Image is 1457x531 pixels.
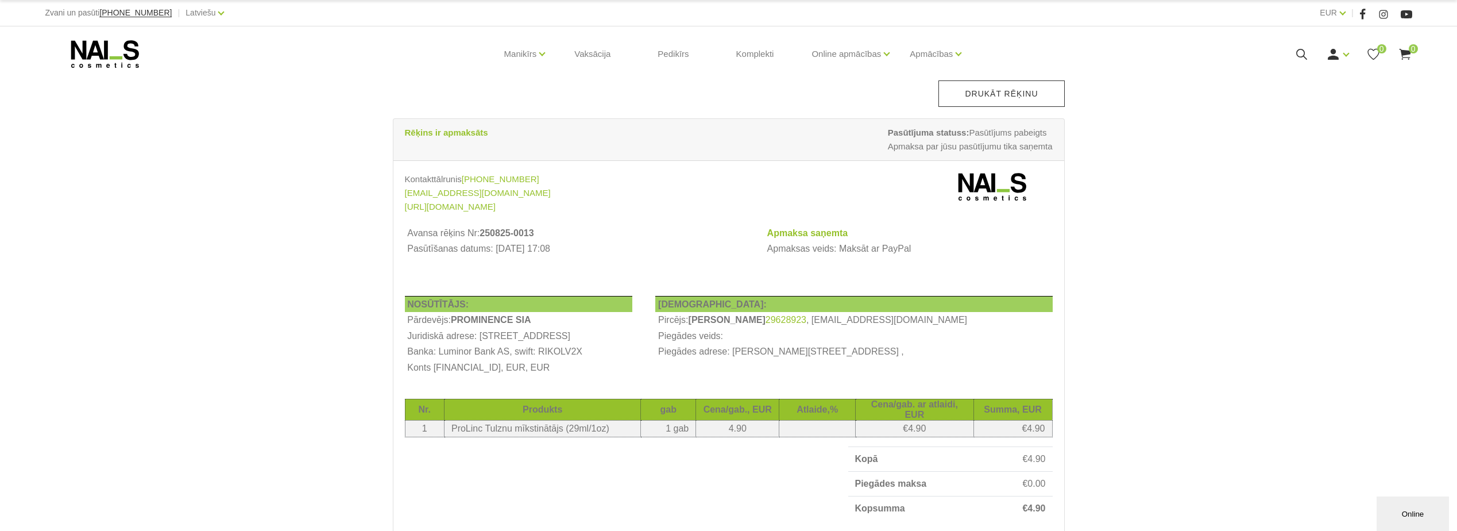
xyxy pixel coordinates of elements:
[779,399,856,420] th: Atlaide,%
[444,420,640,437] td: ProLinc Tulznu mīkstinātājs (29ml/1oz)
[1409,44,1418,53] span: 0
[405,344,633,360] th: Banka: Luminor Bank AS, swift: RIKOLV2X
[910,31,953,77] a: Apmācības
[1377,44,1386,53] span: 0
[1022,454,1027,464] span: €
[648,26,698,82] a: Pedikīrs
[99,8,172,17] span: [PHONE_NUMBER]
[856,420,973,437] td: €4.90
[480,228,534,238] b: 250825-0013
[405,225,741,241] th: Avansa rēķins Nr:
[655,296,1052,312] th: [DEMOGRAPHIC_DATA]:
[1022,479,1027,488] span: €
[444,399,640,420] th: Produkts
[405,128,488,137] strong: Rēķins ir apmaksāts
[1366,47,1381,61] a: 0
[177,6,180,20] span: |
[655,312,1052,328] td: Pircējs: , [EMAIL_ADDRESS][DOMAIN_NAME]
[45,6,172,20] div: Zvani un pasūti
[451,315,531,325] b: PROMINENCE SIA
[641,399,696,420] th: gab
[504,31,537,77] a: Manikīrs
[1351,6,1354,20] span: |
[1022,503,1027,513] span: €
[1027,454,1045,464] span: 4.90
[973,420,1052,437] td: €4.90
[405,200,496,214] a: [URL][DOMAIN_NAME]
[1320,6,1337,20] a: EUR
[405,399,444,420] th: Nr.
[405,296,633,312] th: NOSŪTĪTĀJS:
[764,241,1053,257] td: Apmaksas veids: Maksāt ar PayPal
[99,9,172,17] a: [PHONE_NUMBER]
[888,128,969,137] strong: Pasūtījuma statuss:
[641,420,696,437] td: 1 gab
[856,399,973,420] th: Cena/gab. ar atlaidi, EUR
[1377,494,1451,531] iframe: chat widget
[766,315,806,325] a: 29628923
[405,186,551,200] a: [EMAIL_ADDRESS][DOMAIN_NAME]
[696,399,779,420] th: Cena/gab., EUR
[855,479,927,488] strong: Piegādes maksa
[405,328,633,344] th: Juridiskā adrese: [STREET_ADDRESS]
[405,172,720,186] div: Kontakttālrunis
[938,80,1064,107] a: Drukāt rēķinu
[888,126,1053,153] span: Pasūtījums pabeigts Apmaksa par jūsu pasūtījumu tika saņemta
[855,454,878,464] strong: Kopā
[655,328,1052,344] td: Piegādes veids:
[1398,47,1412,61] a: 0
[727,26,783,82] a: Komplekti
[405,257,741,273] td: Avansa rēķins izdrukāts: [DATE] 11:08:10
[405,420,444,437] td: 1
[689,315,766,325] b: [PERSON_NAME]
[1027,503,1045,513] span: 4.90
[767,228,848,238] strong: Apmaksa saņemta
[185,6,215,20] a: Latviešu
[1027,479,1045,488] span: 0.00
[696,420,779,437] td: 4.90
[405,360,633,376] th: Konts [FINANCIAL_ID], EUR, EUR
[462,172,539,186] a: [PHONE_NUMBER]
[565,26,620,82] a: Vaksācija
[973,399,1052,420] th: Summa, EUR
[405,241,741,257] td: Pasūtīšanas datums: [DATE] 17:08
[655,344,1052,360] td: Piegādes adrese: [PERSON_NAME][STREET_ADDRESS] ,
[855,503,905,513] strong: Kopsumma
[811,31,881,77] a: Online apmācības
[405,312,633,328] td: Pārdevējs:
